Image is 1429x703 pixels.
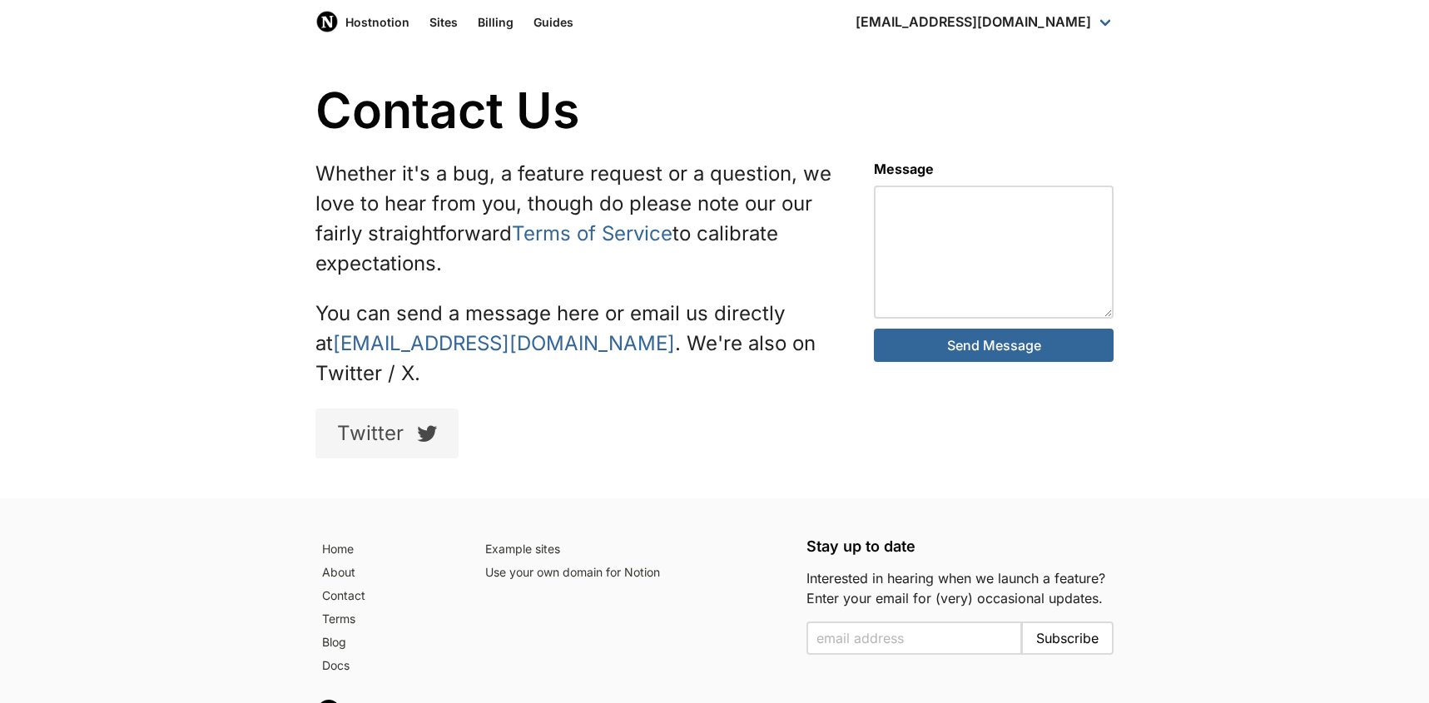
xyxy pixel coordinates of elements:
[806,568,1114,608] p: Interested in hearing when we launch a feature? Enter your email for (very) occasional updates.
[315,562,459,585] a: About
[315,585,459,608] a: Contact
[315,538,459,562] a: Home
[874,159,1114,179] label: Message
[874,329,1114,362] button: Send Message
[315,631,459,655] a: Blog
[315,408,459,458] a: Twitter
[315,10,339,33] img: Host Notion logo
[512,221,672,245] a: Terms of Service
[479,562,786,585] a: Use your own domain for Notion
[479,538,786,562] a: Example sites
[315,299,835,389] p: You can send a message here or email us directly at . We're also on Twitter / X.
[806,538,1114,555] h5: Stay up to date
[1021,621,1114,655] button: Subscribe
[333,331,675,355] a: [EMAIL_ADDRESS][DOMAIN_NAME]
[315,608,459,631] a: Terms
[315,83,1114,139] h1: Contact Us
[806,621,1023,655] input: Enter your email to subscribe to the email list and be notified when we launch
[315,655,459,678] a: Docs
[315,159,835,279] p: Whether it's a bug, a feature request or a question, we love to hear from you, though do please n...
